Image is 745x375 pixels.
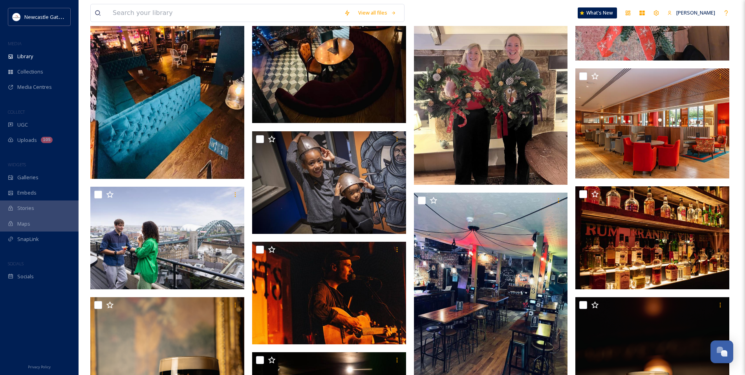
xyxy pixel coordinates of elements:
[90,187,244,290] img: 11025775-199.jpg
[17,68,43,75] span: Collections
[354,5,400,20] a: View all files
[17,136,37,144] span: Uploads
[13,13,20,21] img: DqD9wEUd_400x400.jpg
[575,68,729,178] img: ext_1731058158.44147_sales@cpnewcastlehotel.co.uk-crowneplaza-newcastle-ginbar.jpg
[41,137,53,143] div: 105
[17,204,34,212] span: Stories
[8,109,25,115] span: COLLECT
[578,7,617,18] a: What's New
[28,364,51,369] span: Privacy Policy
[575,186,729,289] img: The Points Bar (16).jpg
[17,235,39,243] span: SnapLink
[17,189,37,197] span: Embeds
[8,162,26,167] span: WIDGETS
[17,121,28,129] span: UGC
[710,340,733,363] button: Open Chat
[28,362,51,371] a: Privacy Policy
[8,40,22,46] span: MEDIA
[252,131,406,234] img: DSC_7937 Carolina (3) and Barbara (8) Afonso - Newcastle Story - 31-8-2022.JPG
[676,9,715,16] span: [PERSON_NAME]
[17,83,52,91] span: Media Centres
[252,242,406,345] img: The Points Bar (15).jpg
[663,5,719,20] a: [PERSON_NAME]
[24,13,97,20] span: Newcastle Gateshead Initiative
[17,174,38,181] span: Galleries
[17,273,34,280] span: Socials
[109,4,340,22] input: Search your library
[17,53,33,60] span: Library
[8,261,24,267] span: SOCIALS
[17,220,30,228] span: Maps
